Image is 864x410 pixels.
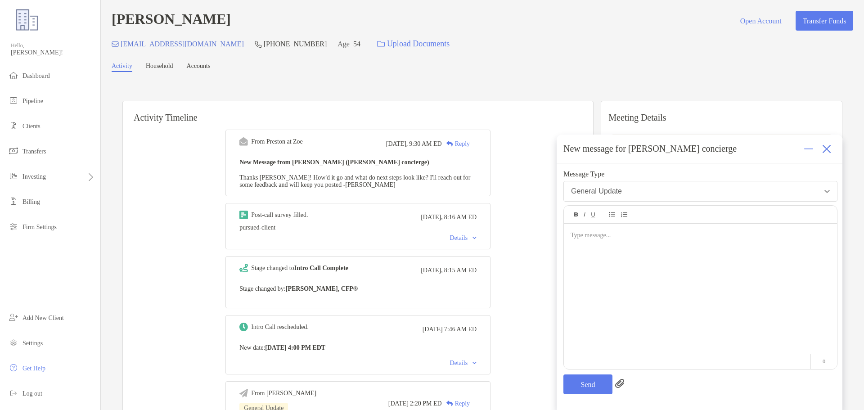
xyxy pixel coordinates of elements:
[239,159,429,166] b: New Message from [PERSON_NAME] ([PERSON_NAME] concierge)
[239,224,275,231] span: pursued-client
[251,212,308,219] div: Post-call survey filled.
[146,63,173,72] a: Household
[824,190,830,193] img: Open dropdown arrow
[377,41,385,47] img: button icon
[22,72,50,79] span: Dashboard
[804,144,813,153] img: Expand or collapse
[255,41,262,48] img: Phone Icon
[22,315,64,321] span: Add New Client
[8,145,19,156] img: transfers icon
[388,400,409,407] span: [DATE]
[251,138,303,145] div: From Preston at Zoe
[22,123,40,130] span: Clients
[571,187,622,195] div: General Update
[239,211,248,219] img: Event icon
[22,365,45,372] span: Get Help
[8,70,19,81] img: dashboard icon
[353,38,360,50] p: 54
[472,237,477,239] img: Chevron icon
[371,34,455,54] a: Upload Documents
[22,224,57,230] span: Firm Settings
[442,139,470,149] div: Reply
[563,170,837,178] span: Message Type
[615,379,624,388] img: paperclip attachments
[8,95,19,106] img: pipeline icon
[22,340,43,347] span: Settings
[264,38,327,50] p: [PHONE_NUMBER]
[409,140,441,148] span: 9:30 AM ED
[621,212,627,217] img: Editor control icon
[450,234,477,242] div: Details
[446,401,453,406] img: Reply icon
[112,63,132,72] a: Activity
[733,11,788,31] button: Open Account
[609,212,615,217] img: Editor control icon
[796,11,853,31] button: Transfer Funds
[8,120,19,131] img: clients icon
[563,144,737,154] div: New message for [PERSON_NAME] concierge
[11,49,95,56] span: [PERSON_NAME]!
[337,38,350,50] p: Age
[446,141,453,147] img: Reply icon
[265,344,325,351] b: [DATE] 4:00 PM EDT
[239,137,248,146] img: Event icon
[286,285,358,292] b: [PERSON_NAME], CFP®
[11,4,43,36] img: Zoe Logo
[450,360,477,367] div: Details
[22,390,42,397] span: Log out
[22,173,46,180] span: Investing
[410,400,442,407] span: 2:20 PM ED
[239,283,477,294] p: Stage changed by:
[444,214,477,221] span: 8:16 AM ED
[574,212,578,217] img: Editor control icon
[8,221,19,232] img: firm-settings icon
[421,267,443,274] span: [DATE],
[22,148,46,155] span: Transfers
[584,212,585,217] img: Editor control icon
[8,387,19,398] img: logout icon
[239,342,477,353] p: New date :
[563,181,837,202] button: General Update
[8,337,19,348] img: settings icon
[239,389,248,397] img: Event icon
[8,312,19,323] img: add_new_client icon
[251,390,316,397] div: From [PERSON_NAME]
[442,399,470,408] div: Reply
[251,265,348,272] div: Stage changed to
[239,174,470,188] span: Thanks [PERSON_NAME]! How'd it go and what do next steps look like? I'll reach out for some feedb...
[8,196,19,207] img: billing icon
[444,326,477,333] span: 7:46 AM ED
[563,374,612,394] button: Send
[822,144,831,153] img: Close
[123,101,593,123] h6: Activity Timeline
[608,112,835,123] p: Meeting Details
[421,214,443,221] span: [DATE],
[251,324,309,331] div: Intro Call rescheduled.
[386,140,408,148] span: [DATE],
[810,354,837,369] p: 0
[121,38,244,50] p: [EMAIL_ADDRESS][DOMAIN_NAME]
[239,264,248,272] img: Event icon
[22,198,40,205] span: Billing
[187,63,211,72] a: Accounts
[239,323,248,331] img: Event icon
[444,267,477,274] span: 8:15 AM ED
[591,212,595,217] img: Editor control icon
[22,98,43,104] span: Pipeline
[8,362,19,373] img: get-help icon
[112,41,119,47] img: Email Icon
[294,265,348,271] b: Intro Call Complete
[8,171,19,181] img: investing icon
[112,11,231,31] h4: [PERSON_NAME]
[472,362,477,365] img: Chevron icon
[423,326,443,333] span: [DATE]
